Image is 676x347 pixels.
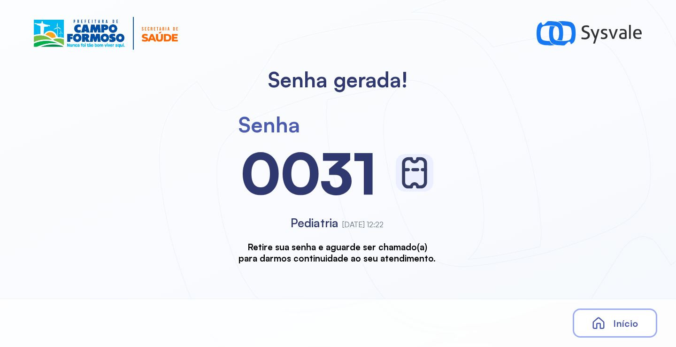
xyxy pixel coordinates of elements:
div: 0031 [241,138,377,208]
h2: Senha gerada! [268,67,408,93]
span: [DATE] 12:22 [342,220,384,229]
span: Pediatria [291,216,338,230]
img: logo-sysvale.svg [537,17,642,50]
span: Início [613,317,638,329]
h3: Retire sua senha e aguarde ser chamado(a) para darmos continuidade ao seu atendimento. [238,241,436,263]
div: Senha [238,111,300,138]
img: Logotipo do estabelecimento [34,17,178,50]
